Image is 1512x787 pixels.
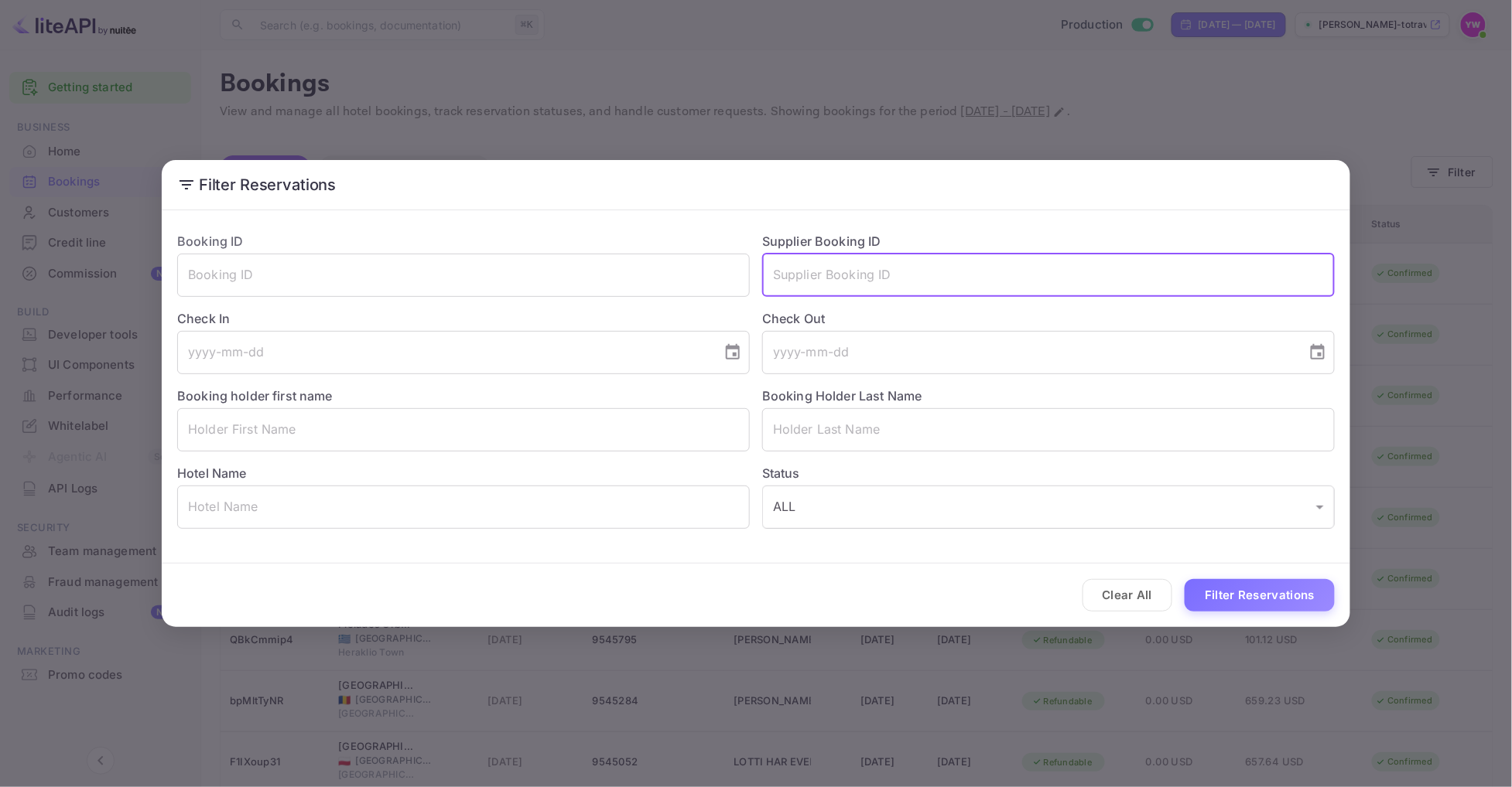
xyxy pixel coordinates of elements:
[762,388,922,404] label: Booking Holder Last Name
[1185,579,1335,612] button: Filter Reservations
[177,309,750,328] label: Check In
[762,233,881,249] label: Supplier Booking ID
[762,331,1296,374] input: yyyy-mm-dd
[762,254,1335,297] input: Supplier Booking ID
[177,388,333,404] label: Booking holder first name
[762,408,1335,451] input: Holder Last Name
[762,464,1335,482] label: Status
[177,254,750,297] input: Booking ID
[177,408,750,451] input: Holder First Name
[762,485,1335,529] div: ALL
[1302,337,1333,368] button: Choose date
[177,465,247,481] label: Hotel Name
[762,309,1335,328] label: Check Out
[1083,579,1173,612] button: Clear All
[177,233,244,249] label: Booking ID
[177,331,711,374] input: yyyy-mm-dd
[162,160,1350,210] h2: Filter Reservations
[177,485,750,529] input: Hotel Name
[717,337,748,368] button: Choose date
